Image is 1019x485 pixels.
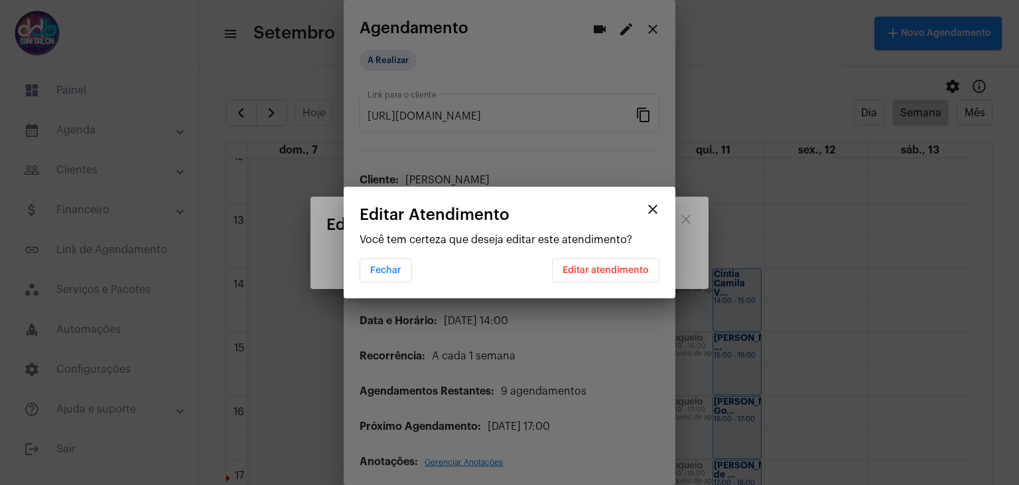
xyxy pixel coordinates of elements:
[645,201,661,217] mat-icon: close
[360,234,659,246] p: Você tem certeza que deseja editar este atendimento?
[360,206,509,223] span: Editar Atendimento
[552,258,659,282] button: Editar atendimento
[360,258,412,282] button: Fechar
[563,266,649,275] span: Editar atendimento
[370,266,401,275] span: Fechar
